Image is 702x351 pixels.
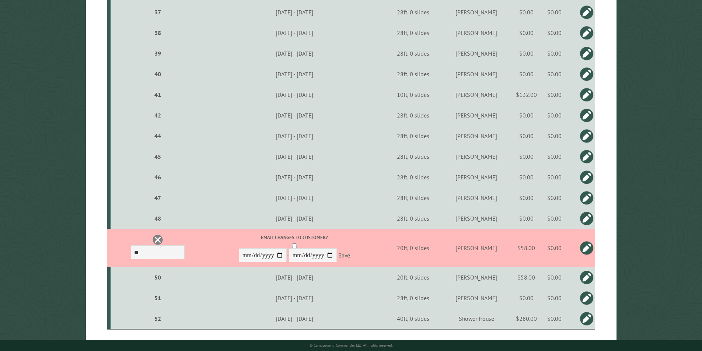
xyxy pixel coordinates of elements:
[205,153,384,160] div: [DATE] - [DATE]
[441,2,511,22] td: [PERSON_NAME]
[385,126,441,146] td: 28ft, 0 slides
[205,91,384,98] div: [DATE] - [DATE]
[205,70,384,78] div: [DATE] - [DATE]
[441,105,511,126] td: [PERSON_NAME]
[541,105,568,126] td: $0.00
[205,132,384,140] div: [DATE] - [DATE]
[441,84,511,105] td: [PERSON_NAME]
[541,187,568,208] td: $0.00
[205,234,384,264] div: -
[205,173,384,181] div: [DATE] - [DATE]
[441,308,511,329] td: Shower House
[385,84,441,105] td: 10ft, 0 slides
[541,229,568,267] td: $0.00
[310,343,393,348] small: © Campground Commander LLC. All rights reserved.
[113,315,202,322] div: 52
[511,187,541,208] td: $0.00
[385,167,441,187] td: 28ft, 0 slides
[541,126,568,146] td: $0.00
[441,126,511,146] td: [PERSON_NAME]
[511,105,541,126] td: $0.00
[385,146,441,167] td: 28ft, 0 slides
[113,8,202,16] div: 37
[541,43,568,64] td: $0.00
[385,22,441,43] td: 28ft, 0 slides
[385,2,441,22] td: 28ft, 0 slides
[511,308,541,329] td: $280.00
[113,294,202,302] div: 51
[113,274,202,281] div: 50
[441,208,511,229] td: [PERSON_NAME]
[385,43,441,64] td: 28ft, 0 slides
[541,167,568,187] td: $0.00
[541,288,568,308] td: $0.00
[205,8,384,16] div: [DATE] - [DATE]
[385,187,441,208] td: 28ft, 0 slides
[541,208,568,229] td: $0.00
[385,267,441,288] td: 20ft, 0 slides
[441,167,511,187] td: [PERSON_NAME]
[541,22,568,43] td: $0.00
[541,84,568,105] td: $0.00
[338,252,350,259] a: Save
[113,173,202,181] div: 46
[441,187,511,208] td: [PERSON_NAME]
[541,64,568,84] td: $0.00
[385,208,441,229] td: 28ft, 0 slides
[205,50,384,57] div: [DATE] - [DATE]
[511,288,541,308] td: $0.00
[385,105,441,126] td: 28ft, 0 slides
[541,2,568,22] td: $0.00
[511,126,541,146] td: $0.00
[385,229,441,267] td: 20ft, 0 slides
[205,294,384,302] div: [DATE] - [DATE]
[205,29,384,36] div: [DATE] - [DATE]
[441,267,511,288] td: [PERSON_NAME]
[385,308,441,329] td: 40ft, 0 slides
[441,288,511,308] td: [PERSON_NAME]
[113,50,202,57] div: 39
[385,288,441,308] td: 28ft, 0 slides
[113,112,202,119] div: 42
[441,22,511,43] td: [PERSON_NAME]
[511,229,541,267] td: $58.00
[541,146,568,167] td: $0.00
[441,64,511,84] td: [PERSON_NAME]
[511,84,541,105] td: $132.00
[113,215,202,222] div: 48
[441,43,511,64] td: [PERSON_NAME]
[541,267,568,288] td: $0.00
[205,194,384,201] div: [DATE] - [DATE]
[541,308,568,329] td: $0.00
[205,112,384,119] div: [DATE] - [DATE]
[511,22,541,43] td: $0.00
[205,315,384,322] div: [DATE] - [DATE]
[441,146,511,167] td: [PERSON_NAME]
[385,64,441,84] td: 28ft, 0 slides
[511,2,541,22] td: $0.00
[113,29,202,36] div: 38
[441,229,511,267] td: [PERSON_NAME]
[113,194,202,201] div: 47
[113,91,202,98] div: 41
[511,146,541,167] td: $0.00
[113,70,202,78] div: 40
[511,64,541,84] td: $0.00
[205,215,384,222] div: [DATE] - [DATE]
[511,43,541,64] td: $0.00
[511,267,541,288] td: $58.00
[511,167,541,187] td: $0.00
[205,234,384,241] label: Email changes to customer?
[113,132,202,140] div: 44
[113,153,202,160] div: 45
[152,234,163,245] a: Delete this reservation
[511,208,541,229] td: $0.00
[205,274,384,281] div: [DATE] - [DATE]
